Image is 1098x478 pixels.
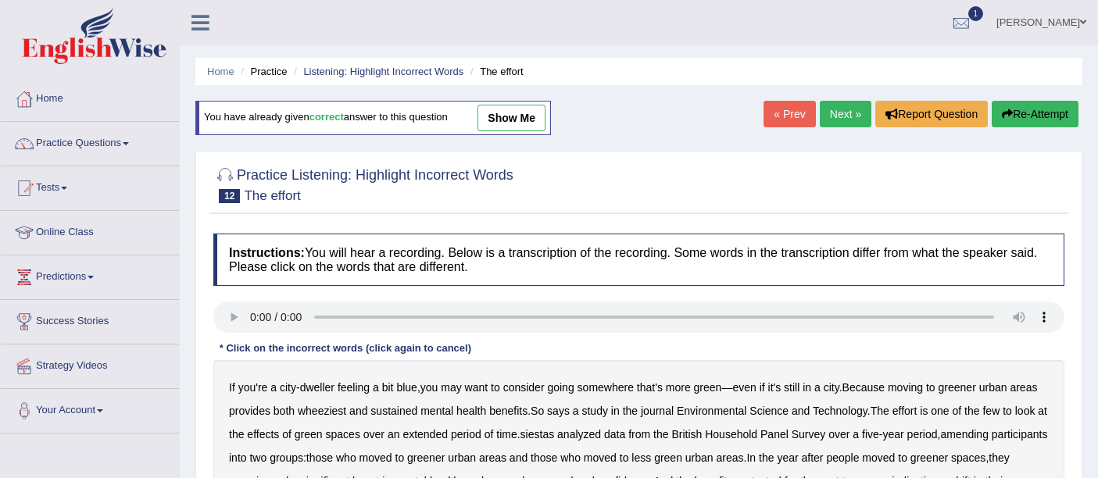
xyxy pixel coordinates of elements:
b: data [604,428,625,441]
b: and [792,405,810,417]
b: even [732,381,756,394]
b: If [229,381,235,394]
a: Online Class [1,211,179,250]
span: 1 [968,6,984,21]
b: provides [229,405,270,417]
b: British [671,428,702,441]
b: greener [407,451,445,464]
b: groups [270,451,303,464]
b: moved [584,451,617,464]
b: is [920,405,928,417]
b: year [777,451,798,464]
a: Home [207,66,234,77]
b: spaces [326,428,360,441]
b: to [898,451,907,464]
b: green [654,451,682,464]
b: Instructions: [229,246,305,259]
b: who [560,451,581,464]
b: Environmental [677,405,747,417]
b: amending [940,428,989,441]
b: Technology [813,405,867,417]
b: So [531,405,544,417]
a: Practice Questions [1,122,179,161]
b: year [882,428,903,441]
b: from [628,428,650,441]
a: Next » [820,101,871,127]
h4: You will hear a recording. Below is a transcription of the recording. Some words in the transcrip... [213,234,1064,286]
b: and [510,451,528,464]
b: a [573,405,579,417]
b: dweller [300,381,334,394]
b: to [926,381,935,394]
b: five [862,428,879,441]
b: benefits [489,405,528,417]
b: extended [402,428,448,441]
b: Panel [760,428,789,441]
b: city [824,381,839,394]
b: The [871,405,889,417]
a: Listening: Highlight Incorrect Words [303,66,463,77]
button: Report Question [875,101,988,127]
b: an [388,428,400,441]
b: the [964,405,979,417]
a: Your Account [1,389,179,428]
b: in [611,405,620,417]
b: study [581,405,607,417]
b: siestas [520,428,555,441]
b: after [802,451,824,464]
b: two [249,451,266,464]
a: Home [1,77,179,116]
b: Survey [792,428,826,441]
b: green [295,428,323,441]
b: time [496,428,517,441]
div: * Click on the incorrect words (click again to cancel) [213,341,477,355]
b: less [631,451,651,464]
b: still [784,381,799,394]
b: analyzed [557,428,601,441]
b: going [547,381,574,394]
b: to [491,381,500,394]
b: more [666,381,691,394]
a: Success Stories [1,300,179,339]
b: the [623,405,638,417]
b: wheeziest [298,405,346,417]
a: Strategy Videos [1,344,179,383]
b: you [420,381,438,394]
b: areas [479,451,506,464]
b: of [282,428,291,441]
b: a [853,428,859,441]
b: urban [979,381,1007,394]
b: those [531,451,557,464]
b: over [828,428,849,441]
b: green [694,381,722,394]
b: urban [685,451,714,464]
b: look [1015,405,1035,417]
b: moved [862,451,895,464]
b: moving [888,381,923,394]
b: Because [842,381,885,394]
b: sustained [370,405,417,417]
b: Household [705,428,757,441]
b: and [349,405,367,417]
b: effort [892,405,917,417]
b: you're [238,381,268,394]
b: health [456,405,486,417]
a: « Prev [764,101,815,127]
b: somewhere [578,381,634,394]
b: period [907,428,938,441]
b: over [363,428,384,441]
b: may [441,381,461,394]
h2: Practice Listening: Highlight Incorrect Words [213,164,513,203]
b: to [1003,405,1012,417]
b: to [620,451,629,464]
b: into [229,451,247,464]
b: they [989,451,1009,464]
b: want [465,381,488,394]
b: of [953,405,962,417]
b: it's [768,381,781,394]
b: greener [910,451,948,464]
b: at [1038,405,1047,417]
b: spaces [951,451,985,464]
b: Science [749,405,789,417]
b: in [803,381,811,394]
